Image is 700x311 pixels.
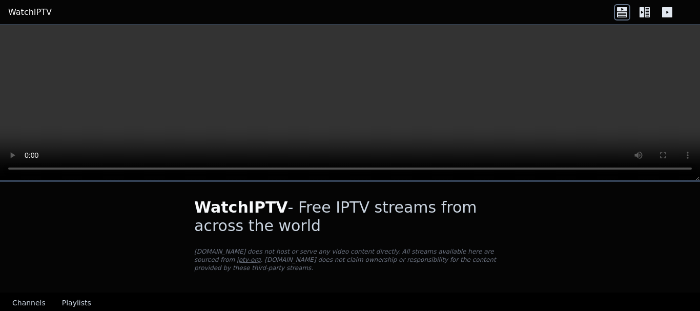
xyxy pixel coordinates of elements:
[194,198,288,216] span: WatchIPTV
[194,198,506,235] h1: - Free IPTV streams from across the world
[8,6,52,18] a: WatchIPTV
[194,247,506,272] p: [DOMAIN_NAME] does not host or serve any video content directly. All streams available here are s...
[237,256,261,263] a: iptv-org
